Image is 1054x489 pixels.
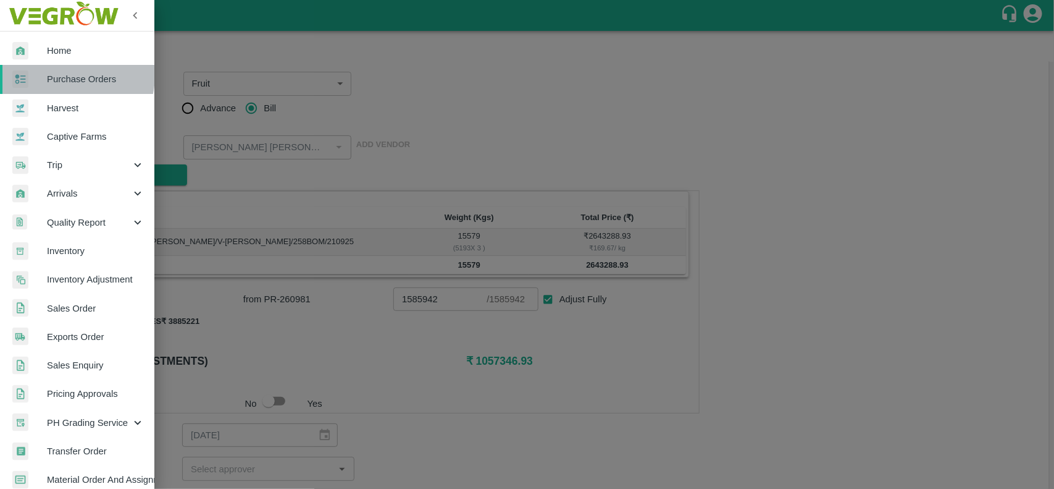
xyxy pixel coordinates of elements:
[12,414,28,432] img: whTracker
[47,302,144,315] span: Sales Order
[47,216,131,229] span: Quality Report
[12,185,28,203] img: whArrival
[47,330,144,344] span: Exports Order
[47,101,144,115] span: Harvest
[12,242,28,260] img: whInventory
[12,99,28,117] img: harvest
[12,127,28,146] img: harvest
[12,42,28,60] img: whArrival
[47,273,144,286] span: Inventory Adjustment
[47,158,131,172] span: Trip
[12,156,28,174] img: delivery
[12,299,28,317] img: sales
[12,471,28,489] img: centralMaterial
[12,385,28,403] img: sales
[12,215,27,230] img: qualityReport
[47,130,144,143] span: Captive Farms
[47,359,144,372] span: Sales Enquiry
[47,387,144,401] span: Pricing Approvals
[12,357,28,375] img: sales
[47,244,144,258] span: Inventory
[47,72,144,86] span: Purchase Orders
[47,444,144,458] span: Transfer Order
[47,44,144,57] span: Home
[47,187,131,200] span: Arrivals
[47,473,144,487] span: Material Order And Assignment
[12,328,28,346] img: shipments
[12,443,28,461] img: whTransfer
[12,70,28,88] img: reciept
[12,271,28,289] img: inventory
[47,416,131,430] span: PH Grading Service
